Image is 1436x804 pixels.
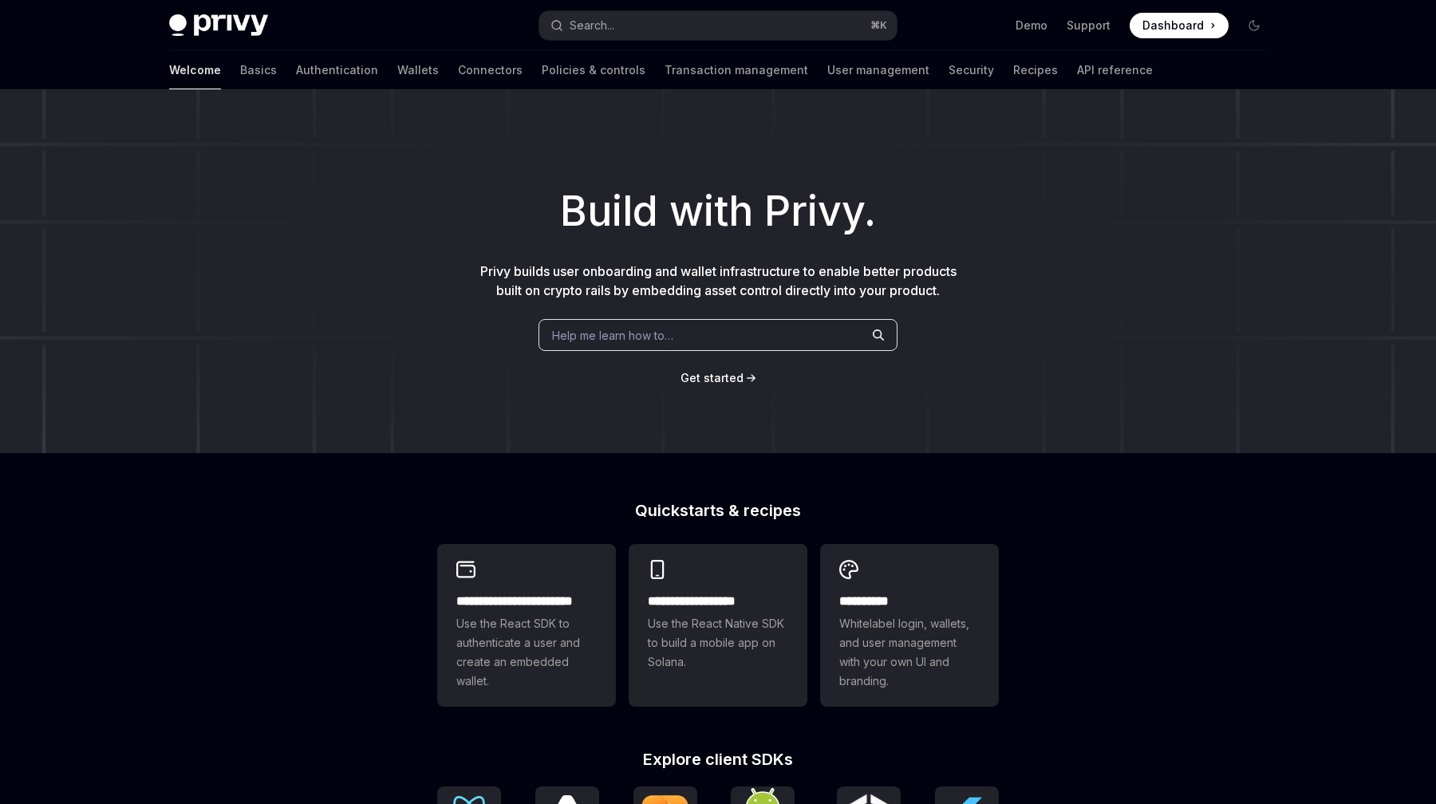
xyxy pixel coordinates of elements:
a: **** *****Whitelabel login, wallets, and user management with your own UI and branding. [820,544,999,707]
span: Use the React Native SDK to build a mobile app on Solana. [648,614,788,672]
span: Privy builds user onboarding and wallet infrastructure to enable better products built on crypto ... [480,263,957,298]
span: ⌘ K [870,19,887,32]
span: Dashboard [1142,18,1204,33]
button: Search...⌘K [539,11,897,40]
a: Connectors [458,51,523,89]
a: Recipes [1013,51,1058,89]
a: Welcome [169,51,221,89]
button: Toggle dark mode [1241,13,1267,38]
h2: Explore client SDKs [437,751,999,767]
a: **** **** **** ***Use the React Native SDK to build a mobile app on Solana. [629,544,807,707]
span: Get started [681,371,744,384]
a: Wallets [397,51,439,89]
div: Search... [570,16,614,35]
span: Whitelabel login, wallets, and user management with your own UI and branding. [839,614,980,691]
a: Transaction management [665,51,808,89]
span: Use the React SDK to authenticate a user and create an embedded wallet. [456,614,597,691]
a: Basics [240,51,277,89]
a: User management [827,51,929,89]
a: Support [1067,18,1111,33]
a: Policies & controls [542,51,645,89]
a: Get started [681,370,744,386]
img: dark logo [169,14,268,37]
a: Authentication [296,51,378,89]
a: Demo [1016,18,1047,33]
span: Help me learn how to… [552,327,673,344]
a: Dashboard [1130,13,1229,38]
h2: Quickstarts & recipes [437,503,999,518]
h1: Build with Privy. [26,180,1410,242]
a: API reference [1077,51,1153,89]
a: Security [949,51,994,89]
